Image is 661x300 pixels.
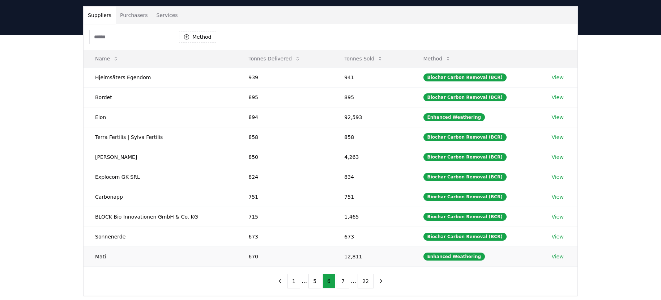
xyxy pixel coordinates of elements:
a: View [551,193,563,200]
button: Tonnes Delivered [243,51,306,66]
div: Biochar Carbon Removal (BCR) [423,153,507,161]
button: next page [375,274,387,288]
td: 751 [237,187,333,207]
a: View [551,173,563,181]
a: View [551,233,563,240]
td: 92,593 [333,107,411,127]
button: Method [179,31,216,43]
td: [PERSON_NAME] [84,147,237,167]
div: Enhanced Weathering [423,253,485,261]
td: Sonnenerde [84,227,237,246]
button: 6 [323,274,335,288]
td: 895 [333,87,411,107]
td: Eion [84,107,237,127]
td: Hjelmsäters Egendom [84,67,237,87]
td: 858 [237,127,333,147]
td: 834 [333,167,411,187]
td: Carbonapp [84,187,237,207]
button: 1 [287,274,300,288]
td: 12,811 [333,246,411,266]
a: View [551,134,563,141]
button: 5 [308,274,321,288]
td: BLOCK Bio Innovationen GmbH & Co. KG [84,207,237,227]
td: 895 [237,87,333,107]
div: Biochar Carbon Removal (BCR) [423,133,507,141]
div: Enhanced Weathering [423,113,485,121]
td: 4,263 [333,147,411,167]
td: 850 [237,147,333,167]
a: View [551,153,563,161]
div: Biochar Carbon Removal (BCR) [423,213,507,221]
td: Mati [84,246,237,266]
div: Biochar Carbon Removal (BCR) [423,173,507,181]
a: View [551,94,563,101]
td: 670 [237,246,333,266]
td: Explocom GK SRL [84,167,237,187]
a: View [551,74,563,81]
td: 894 [237,107,333,127]
td: Terra Fertilis | Sylva Fertilis [84,127,237,147]
td: 673 [333,227,411,246]
button: Name [89,51,124,66]
button: Services [152,7,182,24]
a: View [551,253,563,260]
td: 673 [237,227,333,246]
button: Suppliers [84,7,116,24]
a: View [551,114,563,121]
div: Biochar Carbon Removal (BCR) [423,193,507,201]
button: 22 [358,274,374,288]
div: Biochar Carbon Removal (BCR) [423,93,507,101]
button: Method [418,51,457,66]
td: 751 [333,187,411,207]
li: ... [302,277,307,286]
button: 7 [337,274,349,288]
td: 939 [237,67,333,87]
button: previous page [274,274,286,288]
td: 941 [333,67,411,87]
td: 858 [333,127,411,147]
button: Purchasers [116,7,152,24]
td: 1,465 [333,207,411,227]
td: Bordet [84,87,237,107]
div: Biochar Carbon Removal (BCR) [423,233,507,241]
a: View [551,213,563,220]
button: Tonnes Sold [338,51,389,66]
td: 824 [237,167,333,187]
td: 715 [237,207,333,227]
div: Biochar Carbon Removal (BCR) [423,73,507,81]
li: ... [351,277,356,286]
